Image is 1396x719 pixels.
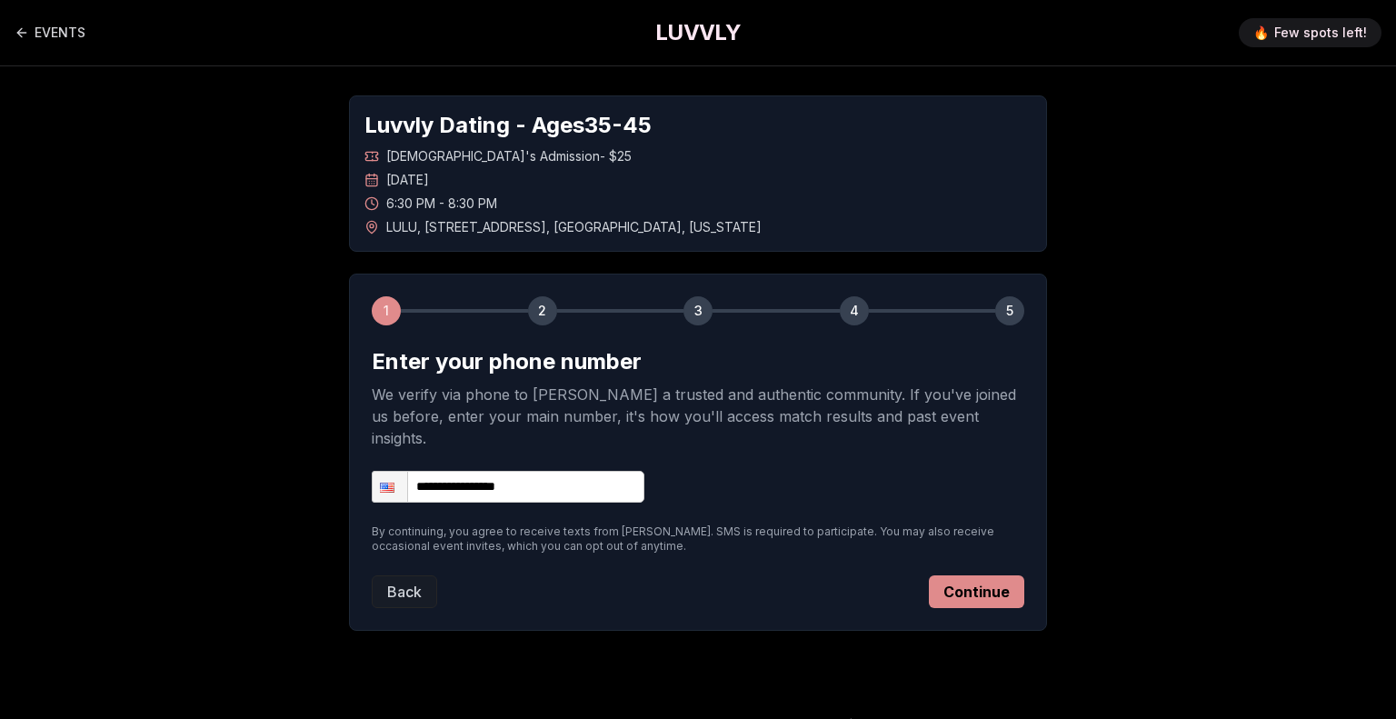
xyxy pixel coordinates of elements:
[683,296,713,325] div: 3
[528,296,557,325] div: 2
[372,575,437,608] button: Back
[372,296,401,325] div: 1
[373,472,407,502] div: United States: + 1
[1253,24,1269,42] span: 🔥
[386,147,632,165] span: [DEMOGRAPHIC_DATA]'s Admission - $25
[386,195,497,213] span: 6:30 PM - 8:30 PM
[655,18,741,47] a: LUVVLY
[386,171,429,189] span: [DATE]
[372,524,1024,554] p: By continuing, you agree to receive texts from [PERSON_NAME]. SMS is required to participate. You...
[386,218,762,236] span: LULU , [STREET_ADDRESS] , [GEOGRAPHIC_DATA] , [US_STATE]
[364,111,1032,140] h1: Luvvly Dating - Ages 35 - 45
[372,347,1024,376] h2: Enter your phone number
[840,296,869,325] div: 4
[372,384,1024,449] p: We verify via phone to [PERSON_NAME] a trusted and authentic community. If you've joined us befor...
[15,15,85,51] a: Back to events
[929,575,1024,608] button: Continue
[995,296,1024,325] div: 5
[1274,24,1367,42] span: Few spots left!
